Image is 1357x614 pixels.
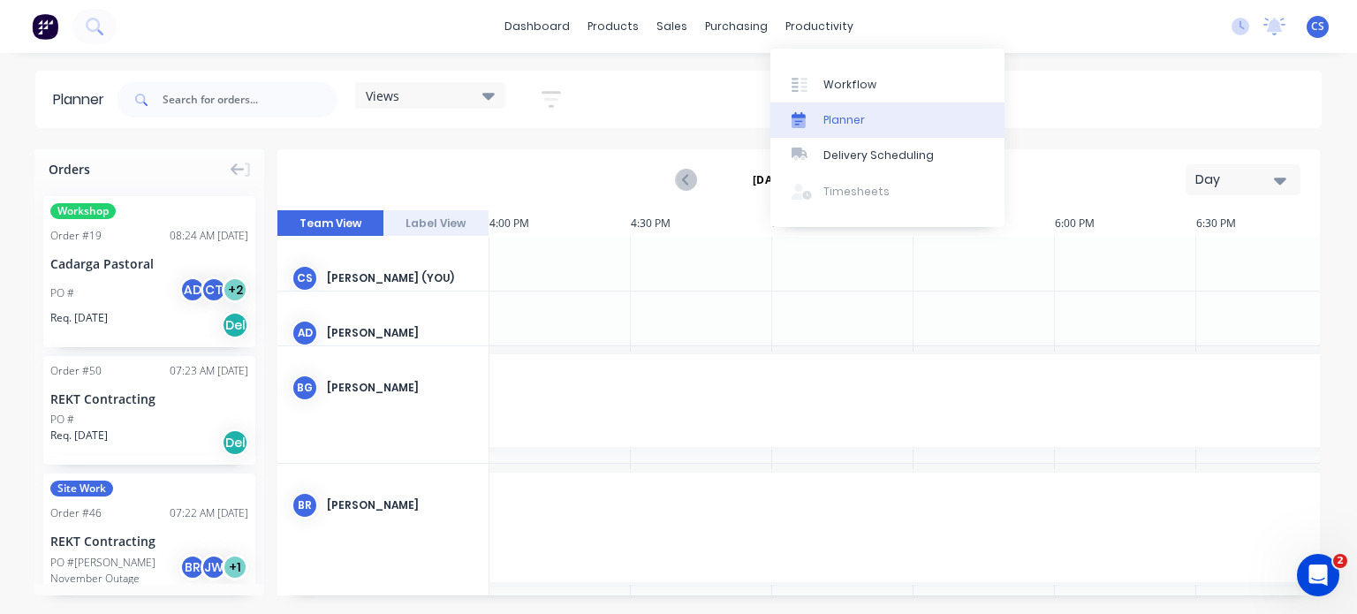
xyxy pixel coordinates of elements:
[201,554,227,580] div: JW
[222,554,248,580] div: + 1
[677,169,697,191] button: Previous page
[770,138,1004,173] a: Delivery Scheduling
[496,13,579,40] a: dashboard
[327,270,474,286] div: [PERSON_NAME] (You)
[222,277,248,303] div: + 2
[53,89,113,110] div: Planner
[770,66,1004,102] a: Workflow
[50,310,108,326] span: Req. [DATE]
[50,390,248,408] div: REKT Contracting
[50,412,74,428] div: PO #
[1055,210,1196,237] div: 6:00 PM
[823,112,865,128] div: Planner
[292,492,318,519] div: BR
[50,532,248,550] div: REKT Contracting
[1196,210,1338,237] div: 6:30 PM
[1311,19,1324,34] span: CS
[292,375,318,401] div: BG
[327,497,474,513] div: [PERSON_NAME]
[1333,554,1347,568] span: 2
[163,82,337,117] input: Search for orders...
[648,13,696,40] div: sales
[753,172,788,188] strong: [DATE]
[327,380,474,396] div: [PERSON_NAME]
[50,555,185,587] div: PO #[PERSON_NAME] November Outage
[1195,171,1277,189] div: Day
[50,481,113,497] span: Site Work
[50,254,248,273] div: Cadarga Pastoral
[170,505,248,521] div: 07:22 AM [DATE]
[579,13,648,40] div: products
[201,277,227,303] div: CT
[50,505,102,521] div: Order # 46
[631,210,772,237] div: 4:30 PM
[170,363,248,379] div: 07:23 AM [DATE]
[50,203,116,219] span: Workshop
[50,228,102,244] div: Order # 19
[327,325,474,341] div: [PERSON_NAME]
[696,13,777,40] div: purchasing
[777,13,862,40] div: productivity
[770,102,1004,138] a: Planner
[823,148,934,163] div: Delivery Scheduling
[49,160,90,178] span: Orders
[366,87,399,105] span: Views
[170,228,248,244] div: 08:24 AM [DATE]
[222,429,248,456] div: Del
[383,210,489,237] button: Label View
[292,265,318,292] div: CS
[823,77,876,93] div: Workflow
[1186,164,1300,195] button: Day
[50,428,108,443] span: Req. [DATE]
[179,554,206,580] div: BR
[292,320,318,346] div: AD
[277,210,383,237] button: Team View
[50,285,74,301] div: PO #
[489,210,631,237] div: 4:00 PM
[32,13,58,40] img: Factory
[1297,554,1339,596] iframe: Intercom live chat
[179,277,206,303] div: AD
[50,363,102,379] div: Order # 50
[222,312,248,338] div: Del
